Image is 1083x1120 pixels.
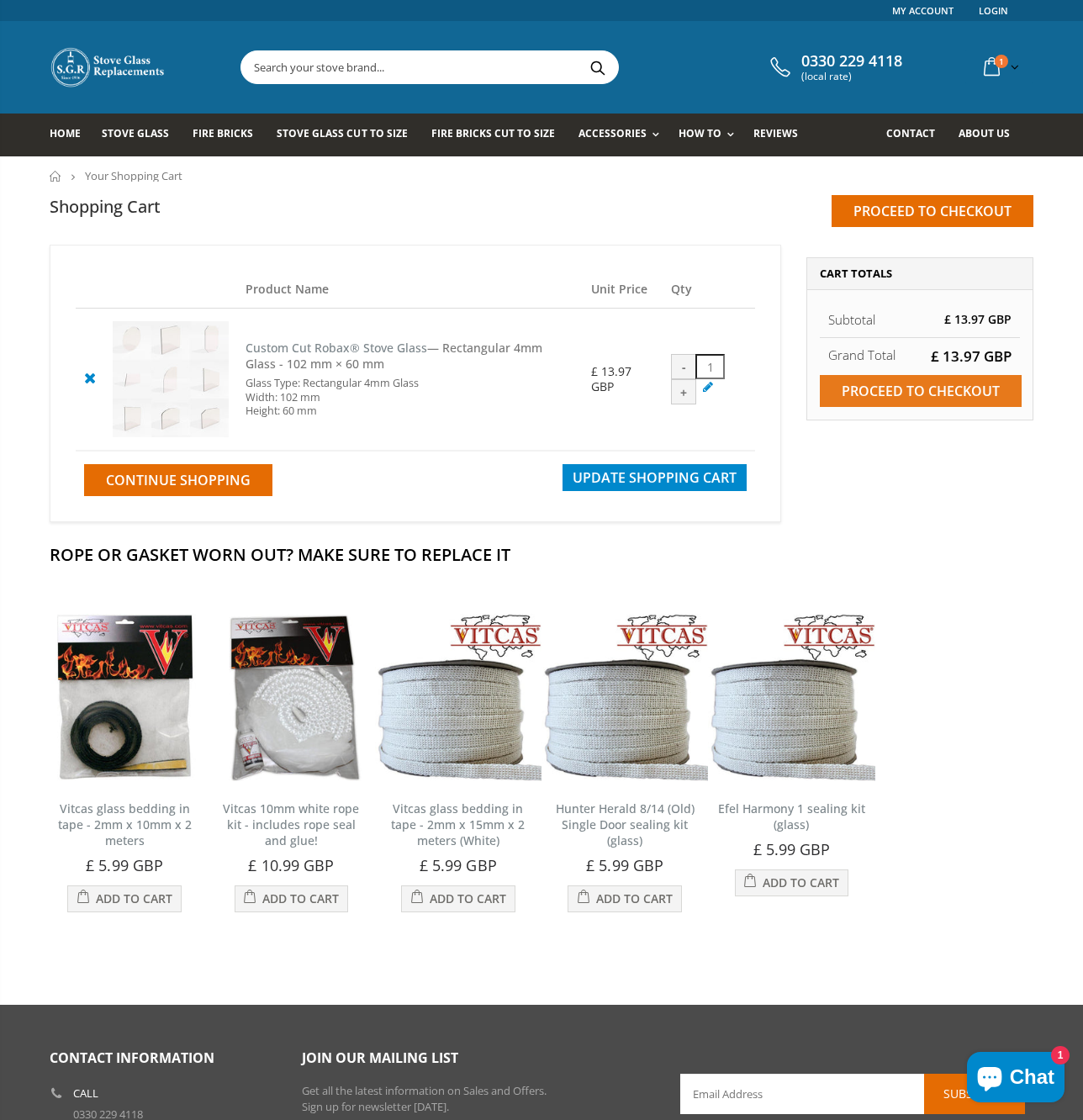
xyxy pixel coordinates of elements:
[671,354,696,379] div: -
[41,614,208,780] img: Vitcas stove glass bedding in tape
[708,614,874,780] img: Vitcas stove glass bedding in tape
[801,52,902,71] span: 0330 229 4118
[50,195,161,218] h1: Shopping Cart
[718,800,865,832] a: Efel Harmony 1 sealing kit (glass)
[85,168,182,183] span: Your Shopping Cart
[753,126,798,140] span: Reviews
[431,114,568,156] a: Fire Bricks Cut To Size
[735,869,848,896] button: Add to Cart
[766,52,902,82] a: 0330 229 4118 (local rate)
[248,855,334,875] span: £ 10.99 GBP
[223,800,359,848] a: Vitcas 10mm white rope kit - includes rope seal and glue!
[50,171,62,182] a: Home
[977,50,1022,83] a: 1
[262,890,339,906] span: Add to Cart
[820,266,892,281] span: Cart Totals
[113,321,229,437] img: Custom Cut Robax® Stove Glass - Pool #8
[578,114,668,156] a: Accessories
[431,126,555,140] span: Fire Bricks Cut To Size
[671,379,696,404] div: +
[591,363,631,394] span: £ 13.97 GBP
[420,855,497,875] span: £ 5.99 GBP
[763,874,839,890] span: Add to Cart
[96,890,172,906] span: Add to Cart
[828,311,875,328] span: Subtotal
[241,51,806,83] input: Search your stove brand...
[573,468,737,487] span: Update Shopping Cart
[246,377,574,418] div: Glass Type: Rectangular 4mm Glass Width: 102 mm Height: 60 mm
[277,126,407,140] span: Stove Glass Cut To Size
[237,271,583,309] th: Product Name
[959,114,1022,156] a: About us
[84,464,272,496] a: Continue Shopping
[401,885,515,912] button: Add to Cart
[832,195,1033,227] input: Proceed to checkout
[50,114,93,156] a: Home
[886,114,948,156] a: Contact
[556,800,695,848] a: Hunter Herald 8/14 (Old) Single Door sealing kit (glass)
[753,114,811,156] a: Reviews
[583,271,663,309] th: Unit Price
[50,46,167,88] img: Stove Glass Replacement
[679,126,721,140] span: How To
[753,839,831,859] span: £ 5.99 GBP
[828,346,895,363] strong: Grand Total
[820,375,1022,407] input: Proceed to checkout
[102,114,182,156] a: Stove Glass
[995,55,1008,68] span: 1
[578,51,616,83] button: Search
[50,126,81,140] span: Home
[568,885,681,912] button: Add to Cart
[302,1083,655,1116] p: Get all the latest information on Sales and Offers. Sign up for newsletter [DATE].
[193,114,266,156] a: Fire Bricks
[959,126,1010,140] span: About us
[679,114,742,156] a: How To
[58,800,192,848] a: Vitcas glass bedding in tape - 2mm x 10mm x 2 meters
[886,126,935,140] span: Contact
[246,341,574,372] h5: — Rectangular 4mm Glass - 102 mm × 60 mm
[944,311,1012,327] span: £ 13.97 GBP
[680,1074,1025,1114] input: Email Address
[596,890,673,906] span: Add to Cart
[801,71,902,82] span: (local rate)
[235,885,348,912] button: Add to Cart
[931,346,1012,366] span: £ 13.97 GBP
[50,1049,214,1067] span: Contact Information
[277,114,420,156] a: Stove Glass Cut To Size
[50,543,1033,566] h2: Rope Or Gasket Worn Out? Make Sure To Replace It
[924,1074,1025,1114] button: Subscribe
[73,1088,98,1099] b: Call
[391,800,525,848] a: Vitcas glass bedding in tape - 2mm x 15mm x 2 meters (White)
[246,340,427,356] a: Custom Cut Robax® Stove Glass
[663,271,755,309] th: Qty
[86,855,163,875] span: £ 5.99 GBP
[375,614,541,780] img: Vitcas stove glass bedding in tape
[586,855,663,875] span: £ 5.99 GBP
[302,1049,458,1067] span: Join our mailing list
[67,885,181,912] button: Add to Cart
[106,471,251,489] span: Continue Shopping
[102,126,169,140] span: Stove Glass
[563,464,747,491] button: Update Shopping Cart
[578,126,647,140] span: Accessories
[208,614,374,780] img: Vitcas white rope, glue and gloves kit 10mm
[541,614,708,780] img: Vitcas stove glass bedding in tape
[430,890,506,906] span: Add to Cart
[193,126,253,140] span: Fire Bricks
[962,1052,1070,1107] inbox-online-store-chat: Shopify online store chat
